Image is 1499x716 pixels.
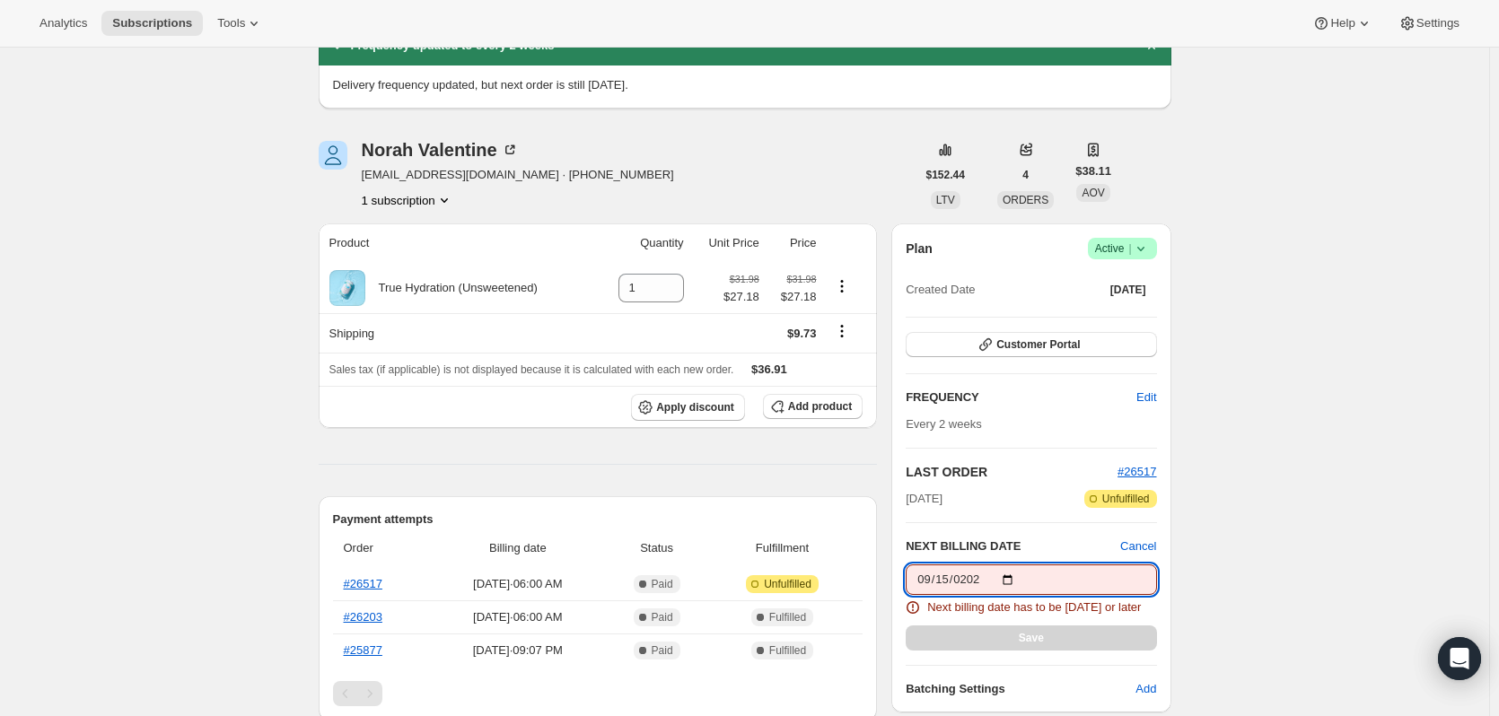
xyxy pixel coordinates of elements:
[29,11,98,36] button: Analytics
[206,11,274,36] button: Tools
[362,141,519,159] div: Norah Valentine
[828,321,856,341] button: Shipping actions
[344,610,382,624] a: #26203
[595,223,689,263] th: Quantity
[1416,16,1460,31] span: Settings
[344,643,382,657] a: #25877
[1012,162,1039,188] button: 4
[1330,16,1354,31] span: Help
[333,681,863,706] nav: Pagination
[329,270,365,306] img: product img
[906,332,1156,357] button: Customer Portal
[763,394,863,419] button: Add product
[365,279,538,297] div: True Hydration (Unsweetened)
[611,539,701,557] span: Status
[1128,241,1131,256] span: |
[828,276,856,296] button: Product actions
[362,191,453,209] button: Product actions
[916,162,976,188] button: $152.44
[764,577,811,591] span: Unfulfilled
[730,274,759,284] small: $31.98
[906,389,1136,406] h2: FREQUENCY
[434,575,600,593] span: [DATE] · 06:00 AM
[652,577,673,591] span: Paid
[713,539,852,557] span: Fulfillment
[1102,492,1150,506] span: Unfulfilled
[1125,675,1167,703] button: Add
[39,16,87,31] span: Analytics
[319,223,595,263] th: Product
[927,598,1141,616] span: Next billing date has to be [DATE] or later
[101,11,203,36] button: Subscriptions
[1136,389,1156,406] span: Edit
[319,141,347,170] span: Norah Valentine
[652,643,673,658] span: Paid
[333,511,863,528] h2: Payment attempts
[906,537,1120,555] h2: NEXT BILLING DATE
[1135,680,1156,698] span: Add
[1100,277,1157,302] button: [DATE]
[362,166,674,184] span: [EMAIL_ADDRESS][DOMAIN_NAME] · [PHONE_NUMBER]
[1022,168,1029,182] span: 4
[1120,537,1156,555] button: Cancel
[217,16,245,31] span: Tools
[1003,194,1048,206] span: ORDERS
[319,313,595,353] th: Shipping
[344,577,382,590] a: #26517
[1095,240,1150,258] span: Active
[631,394,745,421] button: Apply discount
[434,642,600,659] span: [DATE] · 09:07 PM
[1126,383,1167,412] button: Edit
[769,643,806,658] span: Fulfilled
[906,680,1135,698] h6: Batching Settings
[906,490,942,508] span: [DATE]
[652,610,673,624] span: Paid
[787,327,817,340] span: $9.73
[1110,283,1146,297] span: [DATE]
[1302,11,1383,36] button: Help
[723,288,759,306] span: $27.18
[1118,463,1156,481] button: #26517
[1075,162,1111,180] span: $38.11
[1118,465,1156,478] a: #26517
[434,608,600,626] span: [DATE] · 06:00 AM
[751,362,787,376] span: $36.91
[333,76,1157,94] p: Delivery frequency updated, but next order is still [DATE].
[769,610,806,624] span: Fulfilled
[689,223,765,263] th: Unit Price
[329,363,734,376] span: Sales tax (if applicable) is not displayed because it is calculated with each new order.
[434,539,600,557] span: Billing date
[996,337,1080,352] span: Customer Portal
[112,16,192,31] span: Subscriptions
[1438,637,1481,680] div: Open Intercom Messenger
[788,399,852,414] span: Add product
[926,168,965,182] span: $152.44
[1388,11,1470,36] button: Settings
[906,417,982,431] span: Every 2 weeks
[906,463,1118,481] h2: LAST ORDER
[906,240,933,258] h2: Plan
[765,223,822,263] th: Price
[906,281,975,299] span: Created Date
[786,274,816,284] small: $31.98
[770,288,817,306] span: $27.18
[656,400,734,415] span: Apply discount
[333,528,430,568] th: Order
[936,194,955,206] span: LTV
[1082,187,1104,199] span: AOV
